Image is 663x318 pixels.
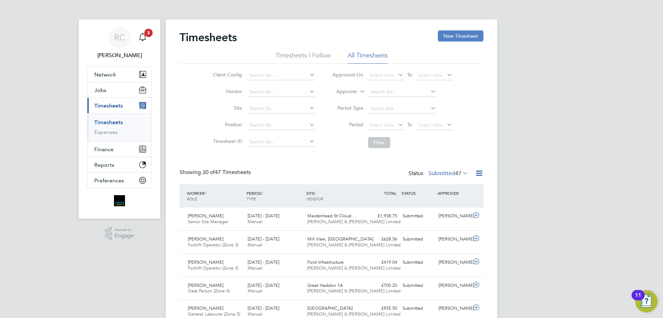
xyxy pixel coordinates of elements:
[105,227,134,240] a: Powered byEngage
[248,305,279,311] span: [DATE] - [DATE]
[211,138,242,144] label: Timesheet ID
[248,242,262,248] span: Manual
[87,51,152,60] span: Roselyn Coelho
[405,120,414,129] span: To
[332,72,363,78] label: Approved On
[276,51,330,64] li: Timesheets I Follow
[87,142,152,157] button: Finance
[369,72,394,78] span: Select date
[79,19,160,219] nav: Main navigation
[247,87,315,97] input: Search for...
[248,288,262,294] span: Manual
[436,234,472,245] div: [PERSON_NAME]
[332,105,363,111] label: Period Type
[248,259,279,265] span: [DATE] - [DATE]
[418,122,443,128] span: Select date
[248,282,279,288] span: [DATE] - [DATE]
[307,236,373,242] span: Mill View, [GEOGRAPHIC_DATA]
[245,187,305,205] div: PERIOD
[261,190,263,196] span: /
[211,72,242,78] label: Client Config
[400,187,436,199] div: STATUS
[188,311,240,317] span: General Labourer (Zone 5)
[248,219,262,225] span: Manual
[115,233,134,239] span: Engage
[307,219,401,225] span: [PERSON_NAME] & [PERSON_NAME] Limited
[307,288,401,294] span: [PERSON_NAME] & [PERSON_NAME] Limited
[115,227,134,233] span: Powered by
[188,259,223,265] span: [PERSON_NAME]
[364,257,400,268] div: £419.04
[305,187,364,205] div: SITE
[185,187,245,205] div: WORKER
[307,305,353,311] span: [GEOGRAPHIC_DATA]
[202,169,215,176] span: 30 of
[368,104,436,113] input: Select one
[188,288,230,294] span: Gate Person (Zone 4)
[248,213,279,219] span: [DATE] - [DATE]
[87,82,152,98] button: Jobs
[94,87,106,93] span: Jobs
[94,146,114,153] span: Finance
[368,137,390,148] button: Filter
[87,98,152,113] button: Timesheets
[202,169,251,176] span: 47 Timesheets
[307,282,343,288] span: Great Haddon 1A
[188,282,223,288] span: [PERSON_NAME]
[409,169,470,179] div: Status
[188,219,228,225] span: Senior Site Manager
[418,72,443,78] span: Select date
[94,177,124,184] span: Preferences
[332,121,363,128] label: Period
[211,88,242,94] label: Vendor
[144,29,153,37] span: 3
[87,26,152,60] a: RC[PERSON_NAME]
[364,303,400,314] div: £935.50
[114,195,125,206] img: bromak-logo-retina.png
[94,129,118,135] a: Expenses
[438,30,483,42] button: New Timesheet
[94,119,123,126] a: Timesheets
[364,234,400,245] div: £628.56
[400,257,436,268] div: Submitted
[384,190,396,196] span: TOTAL
[400,280,436,291] div: Submitted
[247,137,315,147] input: Search for...
[400,303,436,314] div: Submitted
[436,210,472,222] div: [PERSON_NAME]
[364,280,400,291] div: £700.20
[188,213,223,219] span: [PERSON_NAME]
[87,67,152,82] button: Network
[436,187,472,199] div: APPROVER
[436,280,472,291] div: [PERSON_NAME]
[306,196,323,201] span: VENDOR
[247,120,315,130] input: Search for...
[307,213,356,219] span: Maidenhead St Cloud…
[187,196,197,201] span: ROLE
[188,305,223,311] span: [PERSON_NAME]
[247,196,256,201] span: TYPE
[348,51,388,64] li: All Timesheets
[368,87,436,97] input: Search for...
[188,242,238,248] span: Forklift Operator (Zone 3)
[369,122,394,128] span: Select date
[405,70,414,79] span: To
[307,259,344,265] span: Ford Infrastructure
[248,311,262,317] span: Manual
[307,265,401,271] span: [PERSON_NAME] & [PERSON_NAME] Limited
[94,162,114,168] span: Reports
[248,265,262,271] span: Manual
[87,113,152,141] div: Timesheets
[180,169,252,176] div: Showing
[436,303,472,314] div: [PERSON_NAME]
[455,170,461,177] span: 47
[400,234,436,245] div: Submitted
[315,190,316,196] span: /
[87,195,152,206] a: Go to home page
[364,210,400,222] div: £1,938.75
[400,210,436,222] div: Submitted
[211,105,242,111] label: Site
[114,33,125,42] span: RC
[247,104,315,113] input: Search for...
[248,236,279,242] span: [DATE] - [DATE]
